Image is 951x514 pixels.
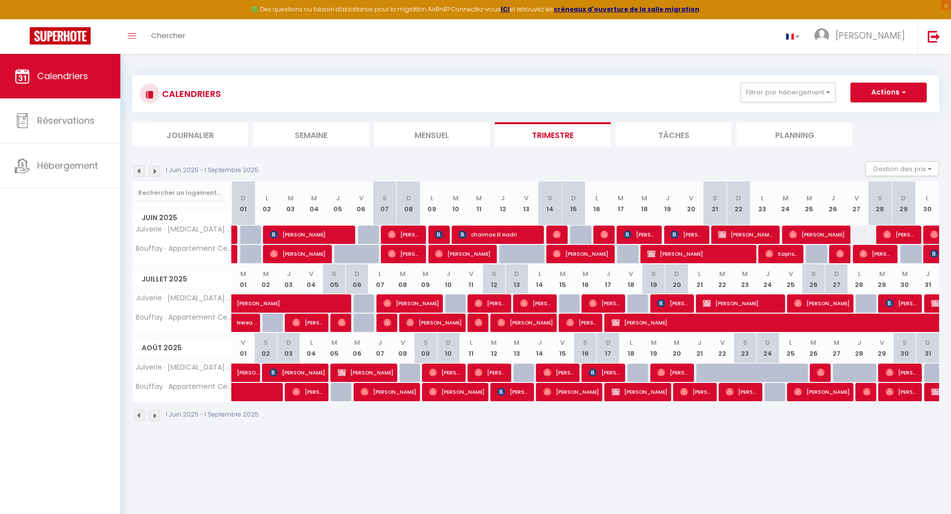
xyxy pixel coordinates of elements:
span: [PERSON_NAME] [543,363,575,382]
abbr: D [571,193,576,203]
th: 17 [609,182,633,226]
abbr: M [311,193,317,203]
span: [PERSON_NAME] [883,225,915,244]
th: 29 [871,264,894,294]
span: [PERSON_NAME] [270,244,325,263]
span: Chercher [151,30,185,41]
span: [PERSON_NAME] [794,294,849,313]
th: 27 [825,333,848,363]
abbr: V [560,338,565,347]
th: 03 [279,182,303,226]
span: [PERSON_NAME] [497,313,553,332]
abbr: M [491,338,497,347]
th: 26 [821,182,845,226]
abbr: S [902,338,907,347]
th: 05 [326,182,350,226]
span: [PERSON_NAME] [657,363,689,382]
a: [PERSON_NAME] [232,294,255,313]
span: Sapristic Biion [765,244,797,263]
span: [PERSON_NAME] [292,382,324,401]
span: [PERSON_NAME] [475,363,506,382]
th: 18 [620,264,642,294]
th: 14 [538,182,562,226]
span: Bouffay · Appartement Central et Calme avec Magnifique Vue [134,314,233,321]
strong: ICI [501,5,510,13]
abbr: L [595,193,598,203]
span: [PERSON_NAME] [886,363,917,382]
abbr: L [470,338,473,347]
th: 29 [892,182,916,226]
th: 03 [277,264,300,294]
abbr: D [925,338,930,347]
li: Mensuel [374,122,490,146]
abbr: M [288,193,294,203]
button: Filtrer par hébergement [740,83,836,102]
th: 10 [444,182,468,226]
th: 19 [642,333,665,363]
abbr: S [651,269,656,279]
span: [PERSON_NAME] [237,358,260,377]
abbr: L [698,269,701,279]
abbr: V [401,338,405,347]
th: 23 [734,264,756,294]
th: 19 [642,264,665,294]
a: [PERSON_NAME] [232,364,255,382]
abbr: M [902,269,908,279]
abbr: L [378,269,381,279]
th: 04 [300,333,323,363]
abbr: V [359,193,364,203]
abbr: M [263,269,269,279]
span: [PERSON_NAME] [589,294,621,313]
abbr: S [492,269,496,279]
abbr: D [834,269,839,279]
li: Trimestre [495,122,611,146]
abbr: S [713,193,717,203]
abbr: S [811,269,816,279]
abbr: J [446,269,450,279]
th: 11 [460,333,482,363]
li: Planning [737,122,852,146]
a: Nerea San Sebastian [232,314,255,332]
abbr: J [857,338,861,347]
th: 14 [528,264,551,294]
button: Ouvrir le widget de chat LiveChat [8,4,38,34]
span: [PERSON_NAME] [475,294,506,313]
span: Juillet 2025 [133,272,231,286]
span: [PERSON_NAME] [680,382,712,401]
th: 22 [711,333,734,363]
th: 07 [373,182,397,226]
abbr: D [765,338,770,347]
abbr: M [641,193,647,203]
abbr: M [834,338,840,347]
abbr: V [241,338,245,347]
th: 05 [323,333,346,363]
th: 02 [255,182,279,226]
span: [PERSON_NAME] [886,382,917,401]
abbr: L [761,193,764,203]
th: 30 [894,264,916,294]
abbr: D [241,193,246,203]
span: Nerea San Sebastian [237,308,260,327]
span: Août 2025 [133,341,231,355]
th: 13 [505,333,528,363]
th: 20 [665,264,688,294]
span: [PERSON_NAME] [647,244,750,263]
th: 20 [680,182,703,226]
abbr: M [582,269,588,279]
span: Juiverie · [MEDICAL_DATA] Duplex charme hyper centre historique [134,226,233,233]
span: [PERSON_NAME] [388,225,420,244]
span: Bouffay · Appartement Central et Calme avec Magnifique Vue [134,383,233,390]
th: 16 [574,264,597,294]
th: 15 [551,333,574,363]
li: Tâches [616,122,732,146]
abbr: S [332,269,336,279]
abbr: V [789,269,793,279]
th: 10 [437,264,460,294]
th: 16 [574,333,597,363]
th: 01 [232,264,255,294]
abbr: V [469,269,474,279]
abbr: J [831,193,835,203]
a: créneaux d'ouverture de la salle migration [554,5,699,13]
th: 11 [460,264,482,294]
span: [PERSON_NAME] [886,294,917,313]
